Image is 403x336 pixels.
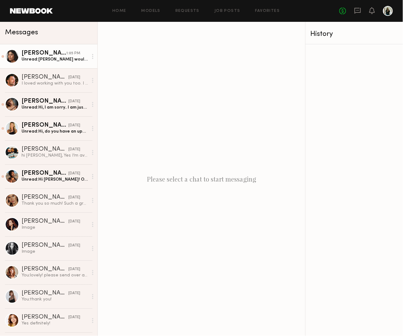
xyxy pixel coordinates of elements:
[68,315,80,321] div: [DATE]
[22,273,88,279] div: You: lovely! please send over a close up photo of your teeth, hands, and recent selfie. from ther...
[68,267,80,273] div: [DATE]
[22,105,88,110] div: Unread: Hi, I am sorry.. I am just seeing this
[22,321,88,327] div: Yes definitely!
[68,195,80,201] div: [DATE]
[22,297,88,303] div: You: thank you!
[22,194,68,201] div: [PERSON_NAME]
[5,29,38,36] span: Messages
[68,243,80,249] div: [DATE]
[214,9,240,13] a: Job Posts
[22,290,68,297] div: [PERSON_NAME]
[22,122,68,129] div: [PERSON_NAME]
[98,22,305,336] div: Please select a chat to start messaging
[22,80,88,86] div: I loved working with you too. I hope to see you all soon 🤘🏼🫶🏼
[22,146,68,153] div: [PERSON_NAME]
[311,31,398,38] div: History
[22,225,88,231] div: Image
[68,219,80,225] div: [DATE]
[22,266,68,273] div: [PERSON_NAME]
[22,74,68,80] div: [PERSON_NAME]
[22,201,88,207] div: Thank you so much! Such a great team to work with :)
[141,9,160,13] a: Models
[68,123,80,129] div: [DATE]
[22,218,68,225] div: [PERSON_NAME]
[68,75,80,80] div: [DATE]
[22,314,68,321] div: [PERSON_NAME]
[112,9,126,13] a: Home
[66,51,80,56] div: 1:05 PM
[22,249,88,255] div: Image
[22,56,88,62] div: Unread: [PERSON_NAME] would love to see your work can you send me a message on IG? @camilazenu
[22,170,68,177] div: [PERSON_NAME]
[22,129,88,134] div: Unread: Hi, do you have an update on this job?
[255,9,280,13] a: Favorites
[22,153,88,158] div: hi [PERSON_NAME], Yes I’m available [DATE] and open to working. I’m currently in [US_STATE] and w...
[22,50,66,56] div: [PERSON_NAME]
[68,147,80,153] div: [DATE]
[22,242,68,249] div: [PERSON_NAME]
[22,98,68,105] div: [PERSON_NAME]
[22,177,88,183] div: Unread: Hi [PERSON_NAME]! Of course, Thanks for reaching out! I am available on [DATE]! Absolutel...
[68,99,80,105] div: [DATE]
[68,171,80,177] div: [DATE]
[175,9,199,13] a: Requests
[68,291,80,297] div: [DATE]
